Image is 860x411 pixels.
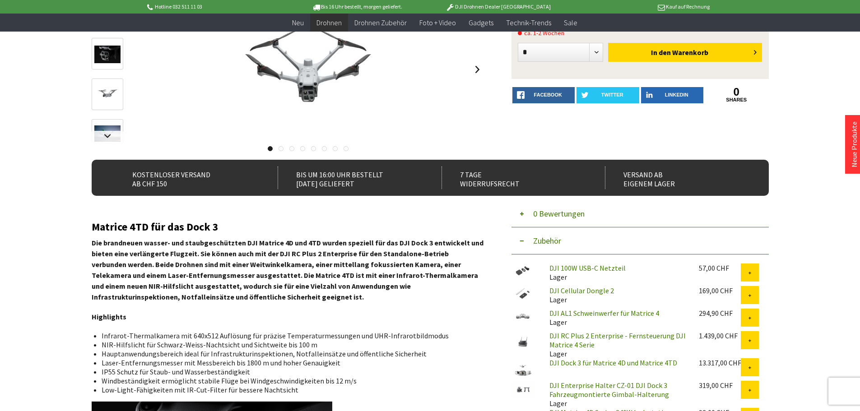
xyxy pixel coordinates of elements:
[287,1,428,12] p: Bis 16 Uhr bestellt, morgen geliefert.
[511,309,534,323] img: DJI AL1 Schweinwerfer für Matrice 4
[549,381,669,399] a: DJI Enterprise Halter CZ-01 DJI Dock 3 Fahrzeugmontierte Gimbal-Halterung
[102,385,477,394] li: Low-Light-Fähigkeiten mit IR-Cut-Filter für bessere Nachtsicht
[542,331,692,358] div: Lager
[500,14,558,32] a: Technik-Trends
[564,18,577,27] span: Sale
[651,48,671,57] span: In den
[114,166,258,189] div: Kostenloser Versand ab CHF 150
[699,286,741,295] div: 169,00 CHF
[102,331,477,340] li: Infrarot-Thermalkamera mit 640x512 Auflösung für präzise Temperaturmessungen und UHR-Infrarotbild...
[549,331,686,349] a: DJI RC Plus 2 Enterprise - Fernsteuerung DJI Matrice 4 Serie
[699,263,741,272] div: 57,00 CHF
[549,358,677,367] a: DJI Dock 3 für Matrice 4D und Matrice 4TD
[419,18,456,27] span: Foto + Video
[511,227,769,254] button: Zubehör
[102,358,477,367] li: Laser-Entfernungsmesser mit Messbereich bis 1800 m und hoher Genauigkeit
[641,87,704,103] a: LinkedIn
[512,87,575,103] a: facebook
[576,87,639,103] a: twitter
[601,92,623,97] span: twitter
[310,14,348,32] a: Drohnen
[511,358,534,381] img: DJI Dock 3 für Matrice 4D und Matrice 4TD
[705,87,768,97] a: 0
[354,18,407,27] span: Drohnen Zubehör
[348,14,413,32] a: Drohnen Zubehör
[102,367,477,376] li: IP55 Schutz für Staub- und Wasserbeständigkeit
[506,18,551,27] span: Technik-Trends
[511,331,534,354] img: DJI RC Plus 2 Enterprise - Fernsteuerung DJI Matrice 4 Serie
[511,263,534,278] img: DJI 100W USB-C Netzteil
[549,309,659,318] a: DJI AL1 Schweinwerfer für Matrice 4
[665,92,688,97] span: LinkedIn
[442,166,586,189] div: 7 Tage Widerrufsrecht
[428,1,568,12] p: DJI Drohnen Dealer [GEOGRAPHIC_DATA]
[672,48,708,57] span: Warenkorb
[549,286,614,295] a: DJI Cellular Dongle 2
[92,221,484,233] h2: Matrice 4TD für das Dock 3
[511,200,769,227] button: 0 Bewertungen
[286,14,310,32] a: Neu
[542,286,692,304] div: Lager
[850,121,859,167] a: Neue Produkte
[699,331,741,340] div: 1.439,00 CHF
[549,263,626,272] a: DJI 100W USB-C Netzteil
[316,18,342,27] span: Drohnen
[542,309,692,327] div: Lager
[469,18,493,27] span: Gadgets
[462,14,500,32] a: Gadgets
[518,28,564,38] span: ca. 1-2 Wochen
[534,92,562,97] span: facebook
[569,1,710,12] p: Kauf auf Rechnung
[542,263,692,282] div: Lager
[102,340,477,349] li: NIR-Hilfslicht für Schwarz-Weiss-Nachtsicht und Sichtweite bis 100 m
[699,358,741,367] div: 13.317,00 CHF
[511,286,534,301] img: DJI Cellular Dongle 2
[102,376,477,385] li: Windbeständigkeit ermöglicht stabile Flüge bei Windgeschwindigkeiten bis 12 m/s
[511,381,534,398] img: DJI Enterprise Halter CZ-01 DJI Dock 3 Fahrzeugmontierte Gimbal-Halterung
[542,381,692,408] div: Lager
[558,14,584,32] a: Sale
[146,1,287,12] p: Hotline 032 511 11 03
[413,14,462,32] a: Foto + Video
[292,18,304,27] span: Neu
[605,166,749,189] div: Versand ab eigenem Lager
[278,166,422,189] div: Bis um 16:00 Uhr bestellt [DATE] geliefert
[608,43,762,62] button: In den Warenkorb
[92,312,126,321] strong: Highlights
[102,349,477,358] li: Hauptanwendungsbereich ideal für Infrastrukturinspektionen, Notfalleinsätze und öffentliche Siche...
[699,309,741,318] div: 294,90 CHF
[705,97,768,103] a: shares
[699,381,741,390] div: 319,00 CHF
[92,238,483,301] strong: Die brandneuen wasser- und staubgeschützten DJI Matrice 4D und 4TD wurden speziell für das DJI Do...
